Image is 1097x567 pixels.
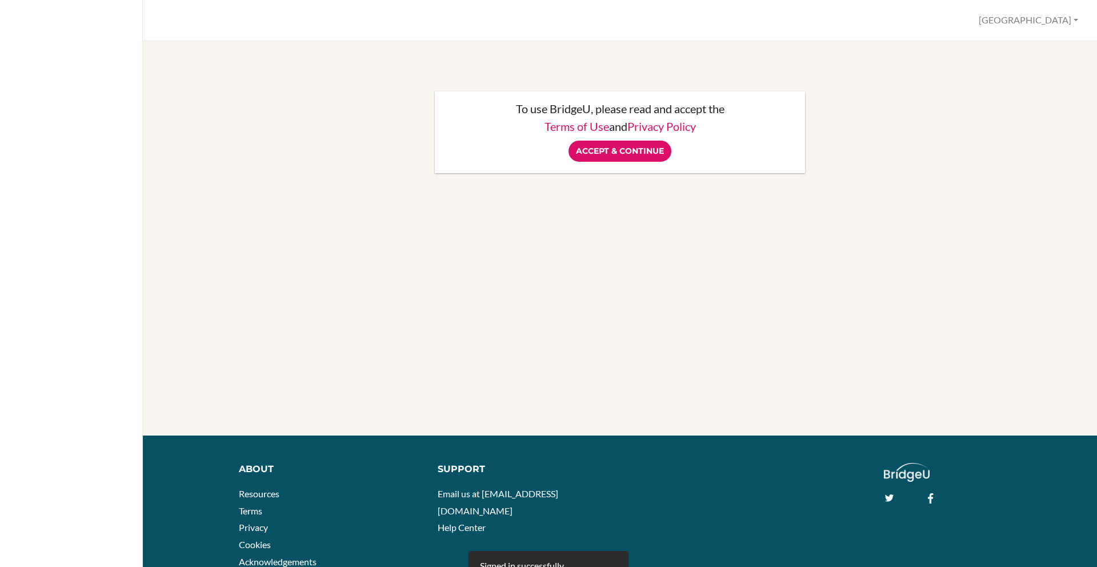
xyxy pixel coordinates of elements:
a: Terms of Use [545,119,609,133]
p: and [446,121,794,132]
a: Privacy [239,522,268,533]
a: Privacy Policy [627,119,696,133]
button: [GEOGRAPHIC_DATA] [974,10,1083,31]
img: logo_white@2x-f4f0deed5e89b7ecb1c2cc34c3e3d731f90f0f143d5ea2071677605dd97b5244.png [884,463,930,482]
a: Email us at [EMAIL_ADDRESS][DOMAIN_NAME] [438,488,558,516]
a: Resources [239,488,279,499]
p: To use BridgeU, please read and accept the [446,103,794,114]
a: Terms [239,505,262,516]
a: Cookies [239,539,271,550]
div: About [239,463,421,476]
a: Help Center [438,522,486,533]
input: Accept & Continue [568,141,671,162]
div: Support [438,463,610,476]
